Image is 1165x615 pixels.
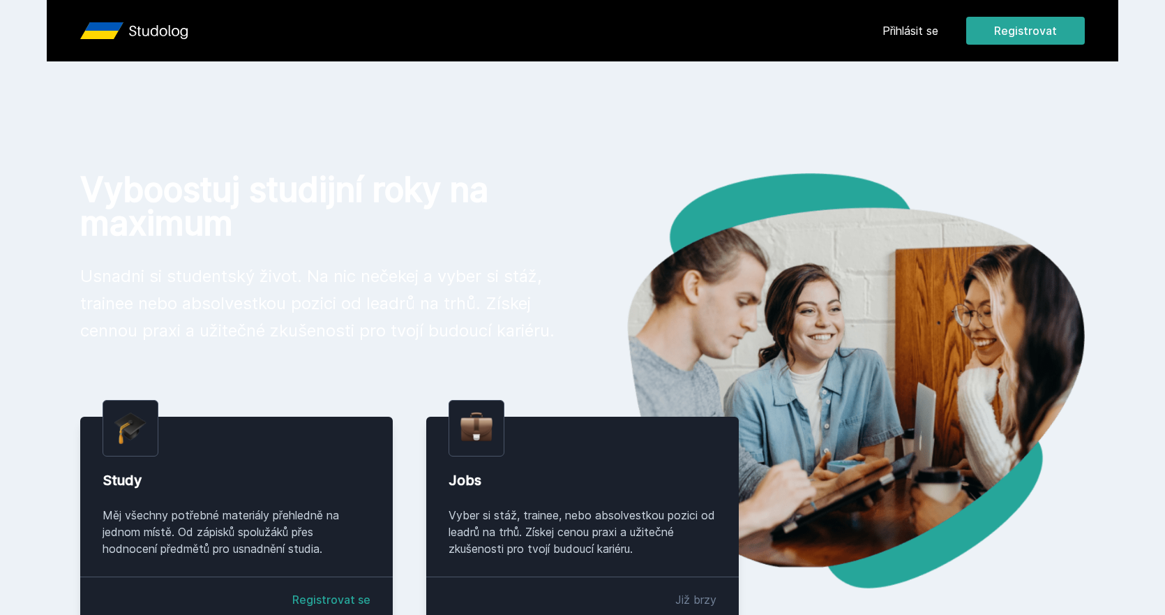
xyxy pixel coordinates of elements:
button: Registrovat [966,17,1085,45]
div: Study [103,470,370,490]
div: Jobs [449,470,716,490]
div: Již brzy [675,591,716,608]
img: graduation-cap.png [114,412,146,445]
p: Usnadni si studentský život. Na nic nečekej a vyber si stáž, trainee nebo absolvestkou pozici od ... [80,262,560,344]
h1: Vyboostuj studijní roky na maximum [80,173,560,240]
a: Registrovat se [292,591,370,608]
img: briefcase.png [460,409,493,445]
img: hero.png [582,173,1085,588]
div: Měj všechny potřebné materiály přehledně na jednom místě. Od zápisků spolužáků přes hodnocení pře... [103,507,370,557]
div: Vyber si stáž, trainee, nebo absolvestkou pozici od leadrů na trhů. Získej cenou praxi a užitečné... [449,507,716,557]
a: Přihlásit se [882,22,938,39]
